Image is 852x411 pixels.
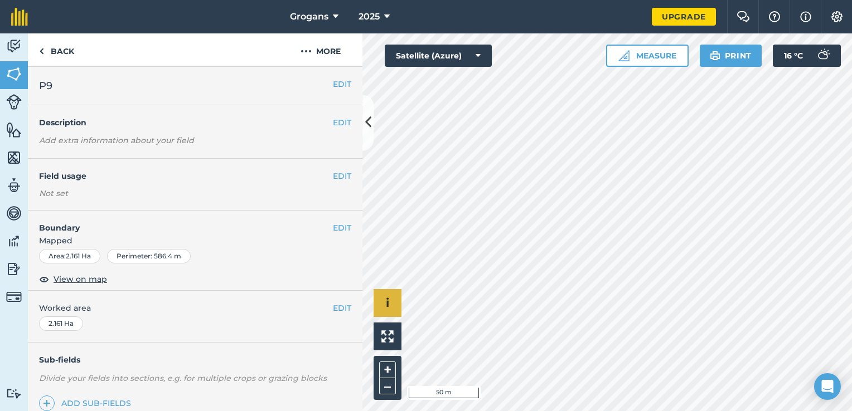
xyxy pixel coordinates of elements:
img: svg+xml;base64,PD94bWwgdmVyc2lvbj0iMS4wIiBlbmNvZGluZz0idXRmLTgiPz4KPCEtLSBHZW5lcmF0b3I6IEFkb2JlIE... [6,289,22,305]
img: svg+xml;base64,PD94bWwgdmVyc2lvbj0iMS4wIiBlbmNvZGluZz0idXRmLTgiPz4KPCEtLSBHZW5lcmF0b3I6IEFkb2JlIE... [6,38,22,55]
button: Measure [606,45,689,67]
img: svg+xml;base64,PD94bWwgdmVyc2lvbj0iMS4wIiBlbmNvZGluZz0idXRmLTgiPz4KPCEtLSBHZW5lcmF0b3I6IEFkb2JlIE... [6,205,22,222]
button: EDIT [333,302,351,314]
h4: Field usage [39,170,333,182]
div: 2.161 Ha [39,316,83,331]
button: More [279,33,362,66]
span: Grogans [290,10,328,23]
img: svg+xml;base64,PHN2ZyB4bWxucz0iaHR0cDovL3d3dy53My5vcmcvMjAwMC9zdmciIHdpZHRoPSIxOCIgaGVpZ2h0PSIyNC... [39,272,49,286]
h4: Boundary [28,211,333,234]
a: Add sub-fields [39,395,135,411]
img: svg+xml;base64,PHN2ZyB4bWxucz0iaHR0cDovL3d3dy53My5vcmcvMjAwMC9zdmciIHdpZHRoPSIxOSIgaGVpZ2h0PSIyNC... [710,49,720,62]
button: 16 °C [773,45,841,67]
h4: Description [39,116,351,129]
div: Open Intercom Messenger [814,373,841,400]
em: Add extra information about your field [39,135,194,145]
button: EDIT [333,222,351,234]
span: 16 ° C [784,45,803,67]
img: svg+xml;base64,PD94bWwgdmVyc2lvbj0iMS4wIiBlbmNvZGluZz0idXRmLTgiPz4KPCEtLSBHZW5lcmF0b3I6IEFkb2JlIE... [6,233,22,249]
span: 2025 [359,10,380,23]
a: Upgrade [652,8,716,26]
div: Not set [39,188,351,199]
span: View on map [54,273,107,285]
em: Divide your fields into sections, e.g. for multiple crops or grazing blocks [39,373,327,383]
img: A question mark icon [768,11,781,22]
img: svg+xml;base64,PD94bWwgdmVyc2lvbj0iMS4wIiBlbmNvZGluZz0idXRmLTgiPz4KPCEtLSBHZW5lcmF0b3I6IEFkb2JlIE... [6,94,22,110]
img: svg+xml;base64,PHN2ZyB4bWxucz0iaHR0cDovL3d3dy53My5vcmcvMjAwMC9zdmciIHdpZHRoPSIxNyIgaGVpZ2h0PSIxNy... [800,10,811,23]
img: svg+xml;base64,PHN2ZyB4bWxucz0iaHR0cDovL3d3dy53My5vcmcvMjAwMC9zdmciIHdpZHRoPSI1NiIgaGVpZ2h0PSI2MC... [6,66,22,82]
img: svg+xml;base64,PHN2ZyB4bWxucz0iaHR0cDovL3d3dy53My5vcmcvMjAwMC9zdmciIHdpZHRoPSIyMCIgaGVpZ2h0PSIyNC... [301,45,312,58]
div: Area : 2.161 Ha [39,249,100,263]
span: Mapped [28,234,362,247]
button: EDIT [333,116,351,129]
button: i [374,289,401,317]
img: Ruler icon [618,50,630,61]
button: View on map [39,272,107,286]
button: EDIT [333,78,351,90]
span: P9 [39,78,52,94]
img: Four arrows, one pointing top left, one top right, one bottom right and the last bottom left [381,330,394,342]
span: Worked area [39,302,351,314]
img: svg+xml;base64,PD94bWwgdmVyc2lvbj0iMS4wIiBlbmNvZGluZz0idXRmLTgiPz4KPCEtLSBHZW5lcmF0b3I6IEFkb2JlIE... [812,45,834,67]
img: svg+xml;base64,PHN2ZyB4bWxucz0iaHR0cDovL3d3dy53My5vcmcvMjAwMC9zdmciIHdpZHRoPSI5IiBoZWlnaHQ9IjI0Ii... [39,45,44,58]
button: EDIT [333,170,351,182]
span: i [386,296,389,310]
img: svg+xml;base64,PHN2ZyB4bWxucz0iaHR0cDovL3d3dy53My5vcmcvMjAwMC9zdmciIHdpZHRoPSI1NiIgaGVpZ2h0PSI2MC... [6,149,22,166]
button: – [379,378,396,394]
img: svg+xml;base64,PD94bWwgdmVyc2lvbj0iMS4wIiBlbmNvZGluZz0idXRmLTgiPz4KPCEtLSBHZW5lcmF0b3I6IEFkb2JlIE... [6,177,22,194]
button: + [379,361,396,378]
button: Print [700,45,762,67]
img: A cog icon [830,11,844,22]
img: svg+xml;base64,PD94bWwgdmVyc2lvbj0iMS4wIiBlbmNvZGluZz0idXRmLTgiPz4KPCEtLSBHZW5lcmF0b3I6IEFkb2JlIE... [6,261,22,277]
img: Two speech bubbles overlapping with the left bubble in the forefront [737,11,750,22]
button: Satellite (Azure) [385,45,492,67]
img: svg+xml;base64,PHN2ZyB4bWxucz0iaHR0cDovL3d3dy53My5vcmcvMjAwMC9zdmciIHdpZHRoPSI1NiIgaGVpZ2h0PSI2MC... [6,121,22,138]
a: Back [28,33,85,66]
img: svg+xml;base64,PD94bWwgdmVyc2lvbj0iMS4wIiBlbmNvZGluZz0idXRmLTgiPz4KPCEtLSBHZW5lcmF0b3I6IEFkb2JlIE... [6,388,22,399]
h4: Sub-fields [28,354,362,366]
div: Perimeter : 586.4 m [107,249,191,263]
img: fieldmargin Logo [11,8,28,26]
img: svg+xml;base64,PHN2ZyB4bWxucz0iaHR0cDovL3d3dy53My5vcmcvMjAwMC9zdmciIHdpZHRoPSIxNCIgaGVpZ2h0PSIyNC... [43,397,51,410]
